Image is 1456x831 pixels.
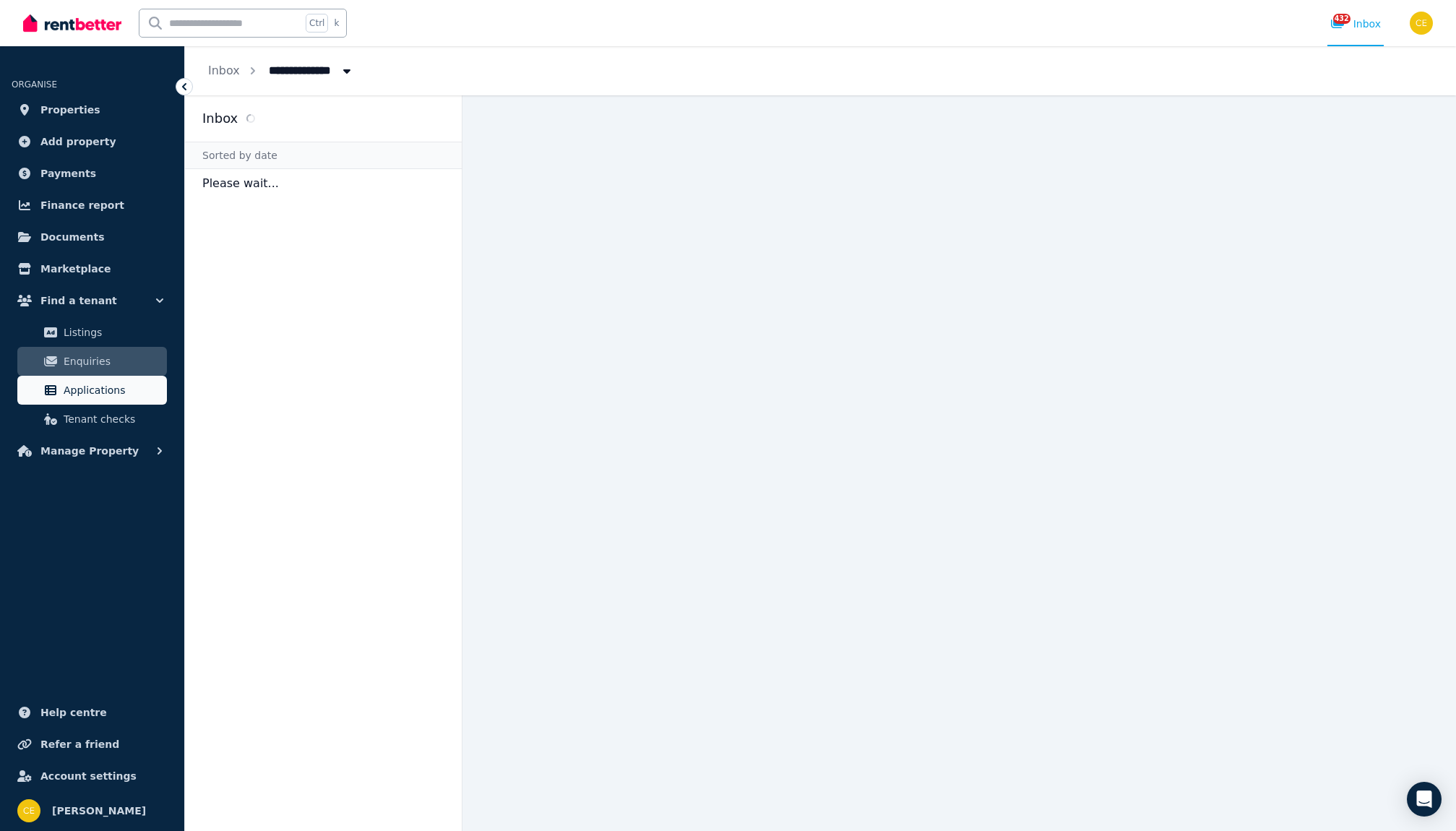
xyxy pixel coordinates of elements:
span: Documents [40,228,105,246]
img: RentBetter [23,12,121,34]
nav: Breadcrumb [185,46,377,95]
span: Marketplace [40,260,111,277]
span: Ctrl [306,14,328,33]
h2: Inbox [202,108,238,129]
span: Listings [64,324,161,341]
a: Inbox [208,64,240,77]
span: Add property [40,133,116,150]
a: Add property [12,127,173,156]
p: Please wait... [185,169,462,198]
span: Finance report [40,197,124,214]
a: Account settings [12,762,173,791]
a: Applications [17,376,167,405]
a: Marketplace [12,254,173,283]
a: Tenant checks [17,405,167,434]
a: Payments [12,159,173,188]
div: Open Intercom Messenger [1407,782,1442,817]
div: Sorted by date [185,142,462,169]
span: k [334,17,339,29]
span: Properties [40,101,100,119]
span: Applications [64,382,161,399]
span: ORGANISE [12,79,57,90]
a: Properties [12,95,173,124]
span: Find a tenant [40,292,117,309]
span: Tenant checks [64,410,161,428]
span: Help centre [40,704,107,721]
span: Enquiries [64,353,161,370]
a: Help centre [12,698,173,727]
span: 432 [1333,14,1351,24]
span: Manage Property [40,442,139,460]
a: Refer a friend [12,730,173,759]
button: Find a tenant [12,286,173,315]
span: [PERSON_NAME] [52,802,146,819]
span: Account settings [40,767,137,785]
span: Refer a friend [40,736,119,753]
span: Payments [40,165,96,182]
img: Caroline Evans [1410,12,1433,35]
a: Documents [12,223,173,251]
div: Inbox [1330,17,1381,31]
a: Enquiries [17,347,167,376]
a: Finance report [12,191,173,220]
a: Listings [17,318,167,347]
button: Manage Property [12,436,173,465]
img: Caroline Evans [17,799,40,822]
